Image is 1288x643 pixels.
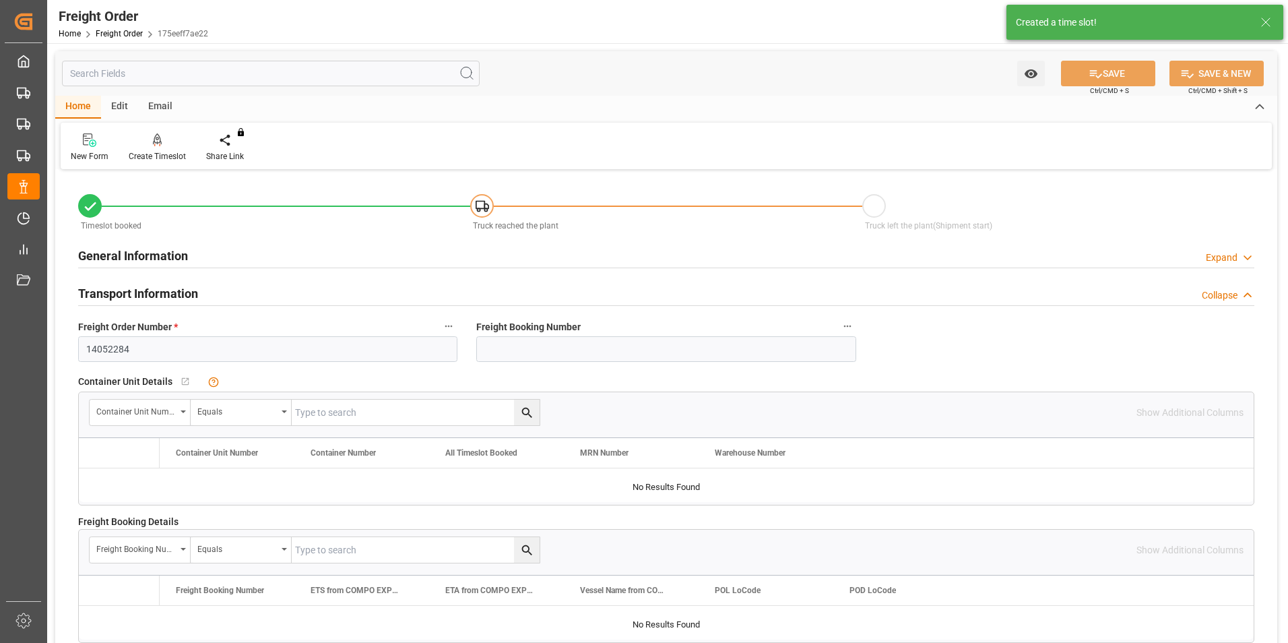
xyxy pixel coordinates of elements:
button: open menu [191,537,292,563]
input: Type to search [292,537,540,563]
div: Email [138,96,183,119]
div: Equals [197,402,277,418]
div: Equals [197,540,277,555]
button: open menu [90,400,191,425]
span: Timeslot booked [81,221,141,231]
span: Truck left the plant(Shipment start) [865,221,992,231]
button: Freight Booking Number [839,317,856,335]
div: Collapse [1202,288,1237,303]
span: Warehouse Number [715,448,785,458]
div: Created a time slot! [1016,16,1248,30]
div: New Form [71,150,108,162]
div: Home [55,96,101,119]
span: Container Unit Number [176,448,258,458]
span: MRN Number [580,448,629,458]
button: SAVE [1061,61,1155,86]
button: open menu [1017,61,1045,86]
span: POL LoCode [715,586,761,595]
span: Container Number [311,448,376,458]
span: Truck reached the plant [473,221,558,231]
input: Type to search [292,400,540,425]
span: Container Unit Details [78,375,172,389]
span: Freight Booking Number [176,586,264,595]
span: Vessel Name from COMPO EXPERT [580,586,670,595]
div: Edit [101,96,138,119]
h2: General Information [78,247,188,265]
button: open menu [191,400,292,425]
span: ETA from COMPO EXPERT [445,586,536,595]
span: POD LoCode [849,586,896,595]
div: Create Timeslot [129,150,186,162]
button: open menu [90,537,191,563]
button: Freight Order Number * [440,317,457,335]
span: Ctrl/CMD + Shift + S [1188,86,1248,96]
h2: Transport Information [78,284,198,303]
div: Freight Order [59,6,208,26]
div: Container Unit Number [96,402,176,418]
button: search button [514,537,540,563]
span: Freight Booking Details [78,515,179,529]
span: Ctrl/CMD + S [1090,86,1129,96]
a: Freight Order [96,29,143,38]
span: Freight Order Number [78,320,178,334]
button: SAVE & NEW [1169,61,1264,86]
span: Freight Booking Number [476,320,581,334]
a: Home [59,29,81,38]
span: ETS from COMPO EXPERT [311,586,401,595]
div: Freight Booking Number [96,540,176,555]
input: Search Fields [62,61,480,86]
div: Expand [1206,251,1237,265]
span: All Timeslot Booked [445,448,517,458]
button: search button [514,400,540,425]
